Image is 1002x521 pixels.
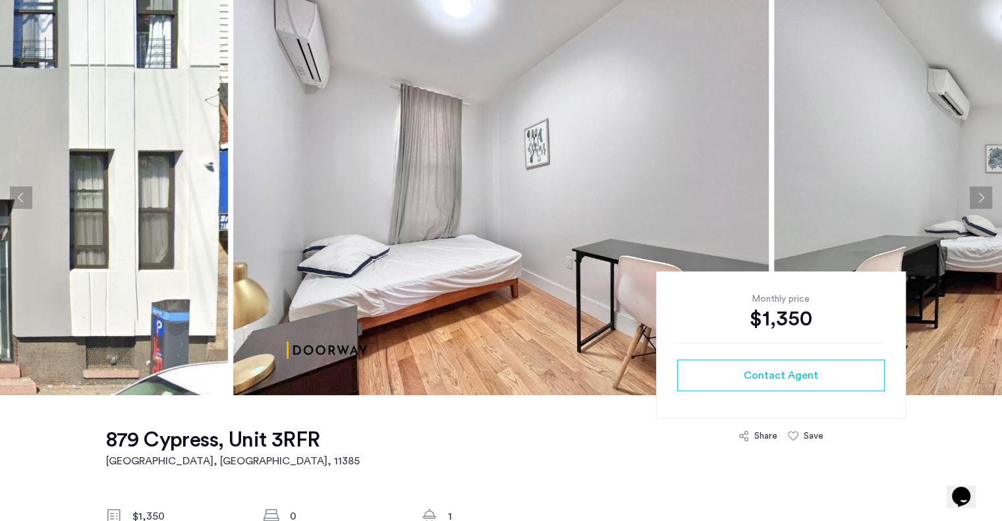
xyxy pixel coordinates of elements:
[10,186,32,209] button: Previous apartment
[677,306,885,332] div: $1,350
[106,427,360,469] a: 879 Cypress, Unit 3RFR[GEOGRAPHIC_DATA], [GEOGRAPHIC_DATA], 11385
[677,292,885,306] div: Monthly price
[804,429,823,443] div: Save
[970,186,992,209] button: Next apartment
[106,427,360,453] h1: 879 Cypress, Unit 3RFR
[947,468,989,508] iframe: chat widget
[754,429,777,443] div: Share
[106,453,360,469] h2: [GEOGRAPHIC_DATA], [GEOGRAPHIC_DATA] , 11385
[677,360,885,391] button: button
[744,368,818,383] span: Contact Agent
